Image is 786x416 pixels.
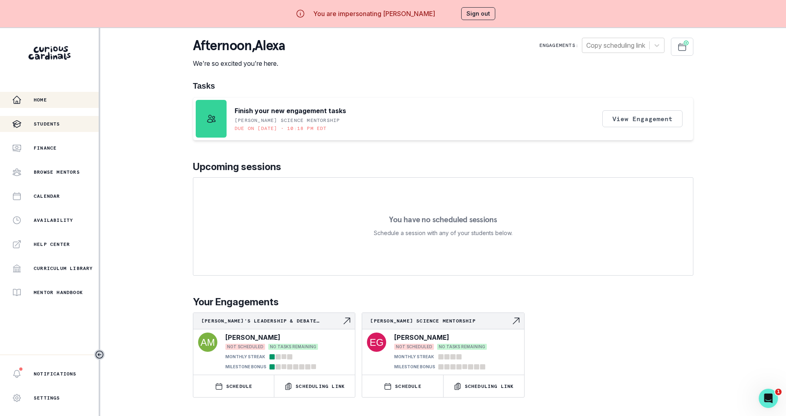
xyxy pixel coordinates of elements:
p: Calendar [34,193,60,199]
p: Due on [DATE] • 10:18 PM EDT [235,125,327,132]
p: MILESTONE BONUS [225,364,266,370]
p: [PERSON_NAME] Science Mentorship [235,117,340,124]
iframe: Intercom live chat [759,389,778,408]
p: MONTHLY STREAK [394,354,434,360]
p: Availability [34,217,73,223]
img: Curious Cardinals Logo [28,46,71,60]
span: NO TASKS REMAINING [268,344,318,350]
p: [PERSON_NAME] [394,333,449,342]
p: Schedule a session with any of your students below. [374,228,513,238]
button: Scheduling Link [274,375,355,397]
button: Schedule Sessions [671,38,693,56]
span: NOT SCHEDULED [394,344,434,350]
p: Help Center [34,241,70,248]
img: svg [198,333,217,352]
img: svg [367,333,386,352]
button: SCHEDULE [362,375,443,397]
p: You have no scheduled sessions [389,215,497,223]
a: [PERSON_NAME] Science MentorshipNavigate to engagement page[PERSON_NAME]NOT SCHEDULEDNO TASKS REM... [362,313,524,371]
p: Browse Mentors [34,169,80,175]
button: SCHEDULE [193,375,274,397]
p: Settings [34,395,60,401]
p: Your Engagements [193,295,693,309]
p: Curriculum Library [34,265,93,272]
span: NOT SCHEDULED [225,344,265,350]
p: Finish your new engagement tasks [235,106,346,116]
p: Engagements: [539,42,579,49]
p: Upcoming sessions [193,160,693,174]
p: Scheduling Link [465,383,514,390]
p: SCHEDULE [226,383,253,390]
p: Scheduling Link [296,383,345,390]
p: SCHEDULE [395,383,421,390]
p: Notifications [34,371,77,377]
h1: Tasks [193,81,693,91]
p: [PERSON_NAME]'s Leadership & Debate Passion Project [201,318,342,324]
button: View Engagement [602,110,683,127]
button: Toggle sidebar [94,349,105,360]
span: 1 [775,389,782,395]
svg: Navigate to engagement page [511,316,521,326]
span: NO TASKS REMAINING [437,344,487,350]
a: [PERSON_NAME]'s Leadership & Debate Passion ProjectNavigate to engagement page[PERSON_NAME]NOT SC... [193,313,355,371]
p: MILESTONE BONUS [394,364,435,370]
p: [PERSON_NAME] [225,333,280,342]
p: Mentor Handbook [34,289,83,296]
p: Students [34,121,60,127]
p: We're so excited you're here. [193,59,285,68]
svg: Navigate to engagement page [342,316,352,326]
p: [PERSON_NAME] Science Mentorship [370,318,511,324]
p: afternoon , Alexa [193,38,285,54]
p: Home [34,97,47,103]
button: Scheduling Link [444,375,524,397]
p: You are impersonating [PERSON_NAME] [313,9,435,18]
button: Sign out [461,7,495,20]
p: Finance [34,145,57,151]
p: MONTHLY STREAK [225,354,265,360]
